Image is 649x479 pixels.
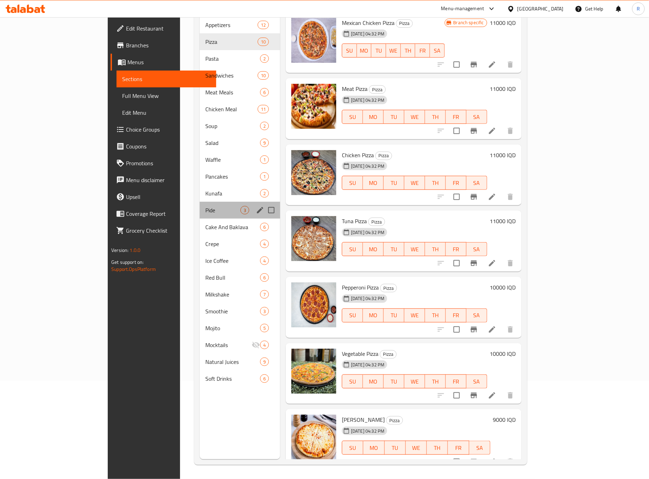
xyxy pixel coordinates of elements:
div: Pizza [380,284,397,292]
div: Meat Meals [205,88,260,97]
div: items [260,341,269,349]
div: Kunafa2 [200,185,280,202]
span: 6 [260,224,269,231]
span: Chicken Meal [205,105,258,113]
button: TU [384,176,404,190]
span: Soup [205,122,260,130]
span: 4 [260,342,269,348]
span: Waffle [205,155,260,164]
span: Milkshake [205,290,260,299]
span: 6 [260,274,269,281]
nav: Menu sections [200,14,280,390]
button: FR [448,441,469,455]
span: Pizza [380,284,397,292]
span: SU [345,443,360,453]
span: TU [386,377,402,387]
a: Choice Groups [111,121,216,138]
div: Crepe [205,240,260,248]
div: Smoothie3 [200,303,280,320]
div: Cake And Baklava6 [200,219,280,235]
button: TH [401,44,416,58]
div: Kunafa [205,189,260,198]
span: Branches [126,41,211,49]
div: Pasta [205,54,260,63]
span: TU [388,443,403,453]
button: FR [446,110,466,124]
span: Branch specific [451,19,487,26]
button: MO [363,110,384,124]
div: Pasta2 [200,50,280,67]
div: Pide3edit [200,202,280,219]
a: Edit Restaurant [111,20,216,37]
span: MO [366,178,381,188]
button: SA [466,176,487,190]
span: Pide [205,206,240,214]
span: Edit Menu [122,108,211,117]
div: items [258,38,269,46]
span: SA [469,310,484,320]
span: 9 [260,140,269,146]
span: SU [345,178,360,188]
div: Cake And Baklava [205,223,260,231]
a: Edit menu item [488,127,496,135]
button: delete [502,56,519,73]
button: SA [466,110,487,124]
a: Coupons [111,138,216,155]
span: [DATE] 04:32 PM [348,229,387,236]
a: Menus [111,54,216,71]
span: 5 [260,325,269,332]
span: TU [374,46,383,56]
a: Menu disclaimer [111,172,216,188]
h6: 11000 IQD [490,216,516,226]
span: Tuna Pizza [342,216,367,226]
span: Menus [127,58,211,66]
span: TH [404,46,413,56]
a: Edit menu item [488,259,496,267]
div: items [260,223,269,231]
span: MO [366,443,382,453]
a: Edit menu item [488,325,496,334]
button: SU [342,441,363,455]
button: WE [404,242,425,256]
div: Appetizers [205,21,258,29]
span: Pepperoni Pizza [342,282,379,293]
div: items [258,71,269,80]
span: SU [345,46,354,56]
h6: 11000 IQD [490,84,516,94]
span: Soft Drinks [205,374,260,383]
span: TU [386,310,402,320]
span: R [637,5,640,13]
img: Margherita Pizza [291,415,336,460]
span: SA [472,443,488,453]
span: Mocktails [205,341,252,349]
div: Pizza [396,19,413,28]
span: 6 [260,375,269,382]
h6: 11000 IQD [490,18,516,28]
a: Upsell [111,188,216,205]
button: TU [371,44,386,58]
button: MO [363,441,384,455]
div: Milkshake7 [200,286,280,303]
button: delete [502,122,519,139]
span: Natural Juices [205,358,260,366]
div: Crepe4 [200,235,280,252]
img: Pepperoni Pizza [291,282,336,327]
button: WE [404,176,425,190]
span: Upsell [126,193,211,201]
button: SA [466,374,487,388]
button: TU [384,308,404,322]
span: FR [451,443,466,453]
span: Pizza [369,218,385,226]
div: items [260,307,269,315]
div: Salad9 [200,134,280,151]
div: Pizza [205,38,258,46]
button: Branch-specific-item [465,122,482,139]
span: 3 [241,207,249,214]
span: Mexican Chicken Pizza [342,18,395,28]
div: items [260,324,269,332]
